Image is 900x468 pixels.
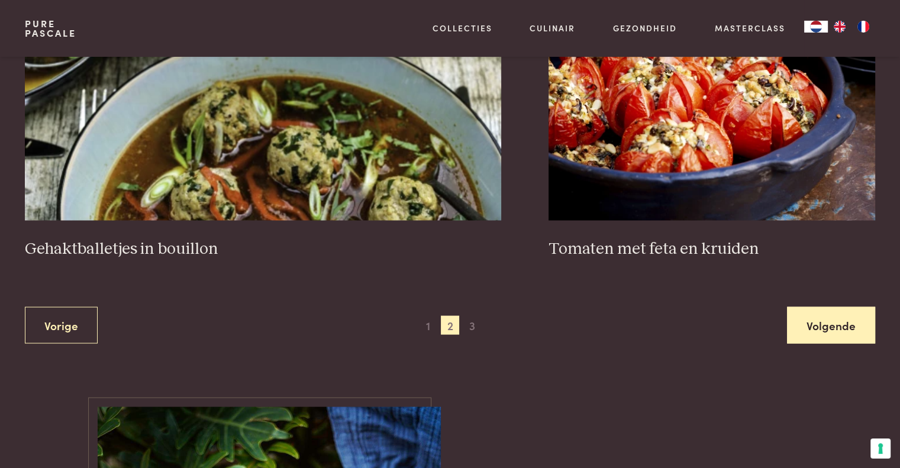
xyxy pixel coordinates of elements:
button: Uw voorkeuren voor toestemming voor trackingtechnologieën [870,438,891,459]
a: Culinair [530,22,575,34]
a: Collecties [433,22,492,34]
h3: Tomaten met feta en kruiden [549,238,875,259]
a: FR [851,21,875,33]
span: 1 [418,315,437,334]
a: PurePascale [25,19,76,38]
a: EN [828,21,851,33]
span: 2 [441,315,460,334]
h3: Gehaktballetjes in bouillon [25,238,501,259]
span: 3 [463,315,482,334]
a: Vorige [25,306,98,344]
a: Masterclass [715,22,785,34]
ul: Language list [828,21,875,33]
a: Volgende [787,306,875,344]
a: NL [804,21,828,33]
div: Language [804,21,828,33]
aside: Language selected: Nederlands [804,21,875,33]
a: Gezondheid [613,22,677,34]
